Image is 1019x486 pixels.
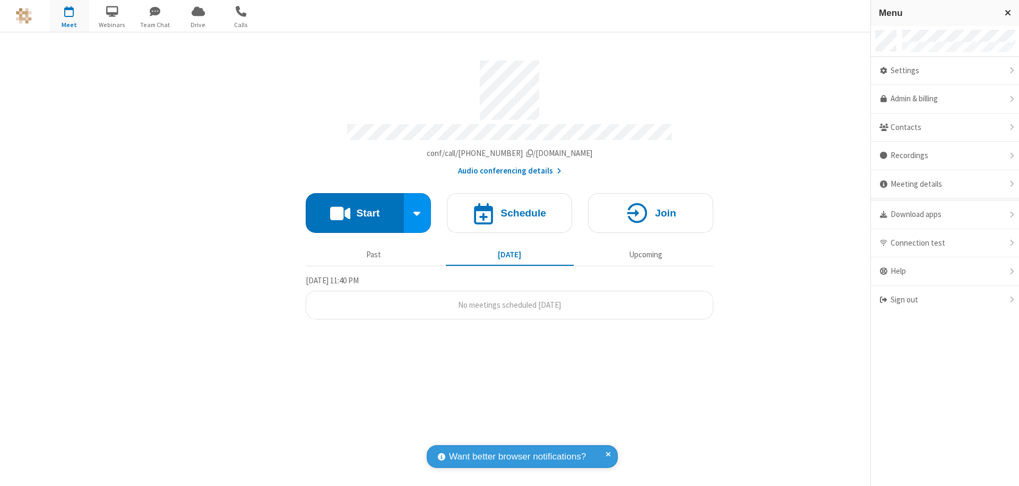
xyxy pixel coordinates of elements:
div: Settings [871,57,1019,85]
div: Start conference options [404,193,431,233]
div: Help [871,257,1019,286]
span: [DATE] 11:40 PM [306,275,359,285]
span: Meet [49,20,89,30]
span: Webinars [92,20,132,30]
div: Recordings [871,142,1019,170]
span: Calls [221,20,261,30]
h4: Schedule [500,208,546,218]
a: Admin & billing [871,85,1019,114]
button: Schedule [447,193,572,233]
h4: Join [655,208,676,218]
span: Copy my meeting room link [427,148,593,158]
section: Today's Meetings [306,274,713,320]
button: [DATE] [446,245,574,265]
div: Download apps [871,201,1019,229]
button: Join [588,193,713,233]
h3: Menu [879,8,995,18]
button: Upcoming [582,245,710,265]
div: Meeting details [871,170,1019,199]
div: Connection test [871,229,1019,258]
h4: Start [356,208,379,218]
button: Copy my meeting room linkCopy my meeting room link [427,147,593,160]
img: QA Selenium DO NOT DELETE OR CHANGE [16,8,32,24]
div: Contacts [871,114,1019,142]
div: Sign out [871,286,1019,314]
span: Want better browser notifications? [449,450,586,464]
span: Drive [178,20,218,30]
button: Past [310,245,438,265]
section: Account details [306,53,713,177]
button: Audio conferencing details [458,165,562,177]
span: No meetings scheduled [DATE] [458,300,561,310]
span: Team Chat [135,20,175,30]
button: Start [306,193,404,233]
